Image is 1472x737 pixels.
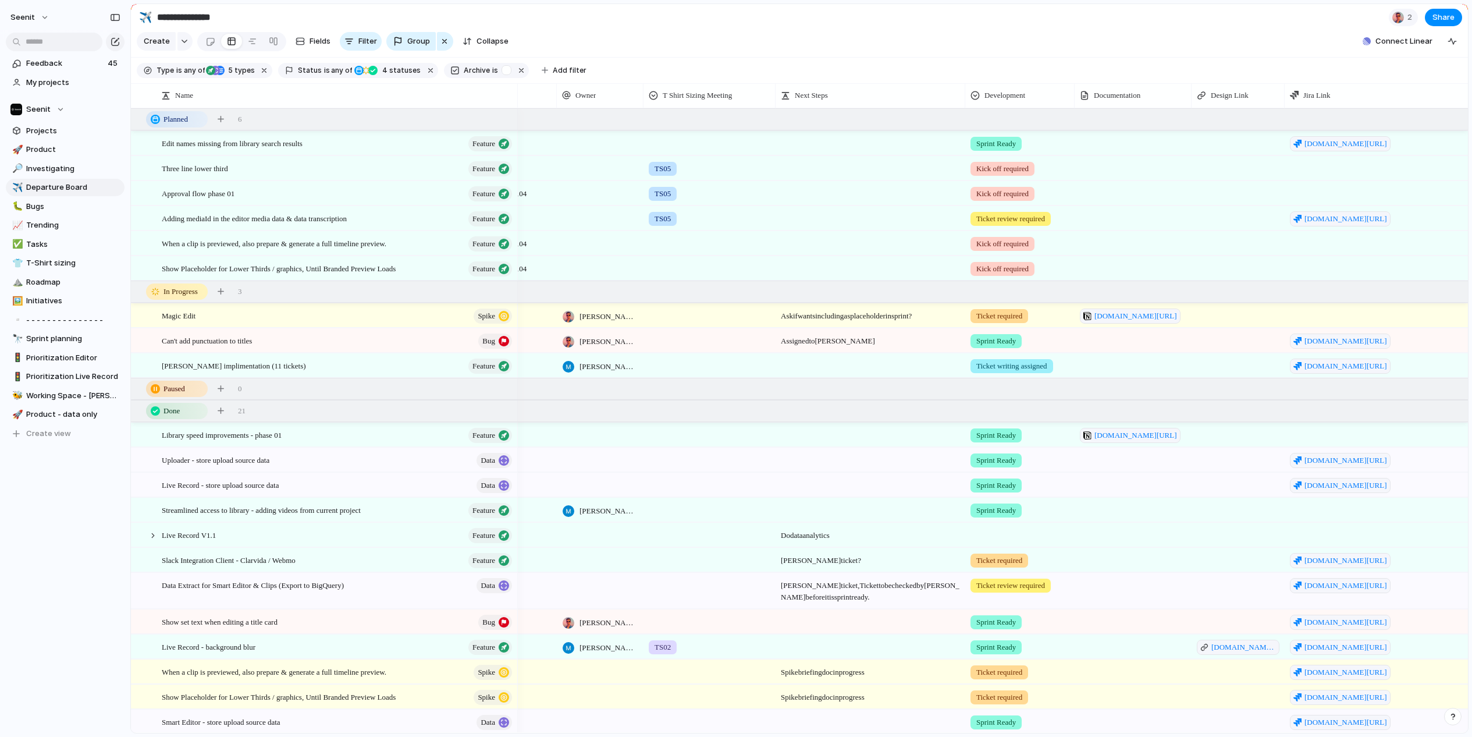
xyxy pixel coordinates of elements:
span: Filter [358,36,377,47]
span: TS05 [655,213,671,225]
span: Assigned to [PERSON_NAME] [776,329,965,347]
div: ✈️ [139,9,152,25]
button: 👕 [10,257,22,269]
span: 4 [379,66,389,75]
div: ▫️ [12,313,20,327]
button: 4 statuses [353,64,423,77]
a: Feedback45 [6,55,125,72]
span: T Shirt Sizing Meeting [663,90,732,101]
span: Streamlined access to library - adding videos from current project [162,503,361,516]
button: Feature [468,161,512,176]
span: Trending [26,219,120,231]
span: Sprint Ready [976,505,1016,516]
a: ✈️Departure Board [6,179,125,196]
button: Create [137,32,176,51]
span: Magic Edit [162,309,195,322]
span: Feature [472,502,495,519]
button: ⛰️ [10,277,22,288]
button: Create view [6,425,125,442]
a: [DOMAIN_NAME][URL] [1290,715,1391,730]
button: Seenit [5,8,55,27]
span: Group [407,36,430,47]
span: Edit names missing from library search results [162,136,303,150]
button: Connect Linear [1358,33,1437,50]
button: Bug [478,334,512,349]
button: ✅ [10,239,22,250]
button: Fields [291,32,335,51]
span: 104 [515,238,527,250]
span: Feature [472,236,495,252]
a: 🚦Prioritization Live Record [6,368,125,385]
a: 🔭Sprint planning [6,330,125,348]
button: Data [477,578,512,593]
span: Live Record V1.1 [162,528,216,541]
span: statuses [379,65,421,76]
div: 🖼️ [12,295,20,308]
span: 3 [238,286,242,297]
button: Filter [340,32,382,51]
span: Prioritization Editor [26,352,120,364]
span: Done [163,405,180,417]
span: [DOMAIN_NAME][URL] [1094,430,1177,441]
span: Departure Board [26,182,120,193]
span: Feature [472,358,495,374]
div: 🚦 [12,351,20,364]
span: Type [157,65,174,76]
span: Bugs [26,201,120,212]
span: Kick off required [976,163,1029,175]
span: Roadmap [26,277,120,288]
span: Documentation [1094,90,1140,101]
span: [PERSON_NAME] [579,505,638,517]
button: 🔭 [10,333,22,345]
span: Kick off required [976,188,1029,200]
span: Feedback [26,58,104,69]
span: Kick off required [976,263,1029,275]
span: Approval flow phase 01 [162,186,234,200]
span: Sprint Ready [976,480,1016,491]
span: T-Shirt sizing [26,257,120,269]
button: 🐝 [10,390,22,402]
div: 📈Trending [6,217,125,234]
a: ▫️- - - - - - - - - - - - - - - [6,311,125,329]
a: [DOMAIN_NAME][URL] [1290,665,1391,680]
button: Feature [468,640,512,655]
a: [DOMAIN_NAME][URL] [1197,640,1279,655]
span: Slack Integration Client - Clarvida / Webmo [162,553,296,566]
div: 🐝Working Space - [PERSON_NAME] [6,387,125,405]
button: 🚦 [10,352,22,364]
a: [DOMAIN_NAME][URL] [1290,453,1391,468]
span: 2 [1407,12,1416,23]
span: Library speed improvements - phase 01 [162,428,282,441]
span: [DOMAIN_NAME][URL] [1304,213,1387,225]
button: Add filter [535,62,593,79]
span: Show Placeholder for Lower Thirds / graphics, Until Branded Preview Loads [162,261,396,275]
span: 5 [225,66,234,75]
button: 🚀 [10,409,22,420]
span: [DOMAIN_NAME][URL] [1304,580,1387,591]
span: Name [175,90,193,101]
span: Ticket required [976,667,1022,678]
span: Smart Editor - store upload source data [162,715,280,728]
span: Three line lower third [162,161,228,175]
span: Spike briefing doc in progress [776,660,965,678]
span: is [324,65,330,76]
button: Spike [474,665,512,680]
div: 🚀Product [6,141,125,158]
button: Group [386,32,436,51]
span: Owner [575,90,596,101]
span: Data [481,577,495,594]
span: Paused [163,383,185,395]
span: Sprint Ready [976,642,1016,653]
span: [DOMAIN_NAME][URL] [1304,360,1387,372]
span: [PERSON_NAME] ticket? [776,548,965,566]
span: 45 [108,58,120,69]
span: When a clip is previewed, also prepare & generate a full timeline preview. [162,236,386,250]
a: [DOMAIN_NAME][URL] [1290,334,1391,349]
a: [DOMAIN_NAME][URL] [1290,615,1391,630]
div: 🚦Prioritization Editor [6,349,125,367]
button: Feature [468,186,512,201]
span: Data [481,714,495,731]
button: Feature [468,528,512,543]
button: 🚦 [10,371,22,382]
